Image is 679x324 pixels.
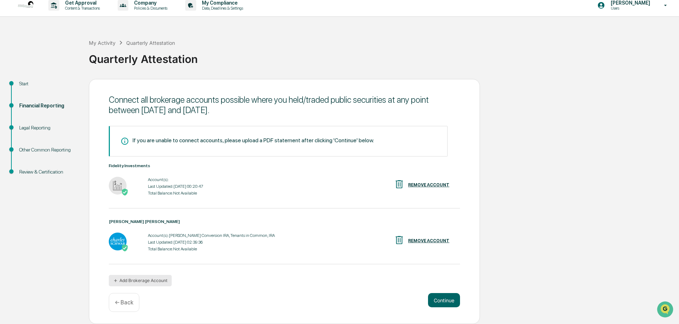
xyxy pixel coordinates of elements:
[656,301,675,320] iframe: Open customer support
[89,40,116,46] div: My Activity
[408,182,449,187] div: REMOVE ACCOUNT
[148,246,275,251] div: Total Balance: Not Available
[24,62,90,67] div: We're available if you need us!
[49,87,91,100] a: 🗄️Attestations
[7,90,13,96] div: 🖐️
[109,219,460,224] div: [PERSON_NAME] [PERSON_NAME]
[121,57,129,65] button: Start new chat
[71,121,86,126] span: Pylon
[19,168,77,176] div: Review & Certification
[128,6,171,11] p: Policies & Documents
[109,95,460,115] div: Connect all brokerage accounts possible where you held/traded public securities at any point betw...
[394,179,405,190] img: REMOVE ACCOUNT
[59,90,88,97] span: Attestations
[148,240,275,245] div: Last Updated: [DATE] 02:39:36
[19,146,77,154] div: Other Common Reporting
[148,191,203,196] div: Total Balance: Not Available
[148,177,203,182] div: Account(s):
[109,177,127,195] img: Fidelity Investments - Active
[605,6,654,11] p: Users
[115,299,133,306] p: ← Back
[109,275,172,286] button: Add Brokerage Account
[133,137,374,144] div: If you are unable to connect accounts, please upload a PDF statement after clicking 'Continue' be...
[52,90,57,96] div: 🗄️
[428,293,460,307] button: Continue
[4,100,48,113] a: 🔎Data Lookup
[7,104,13,110] div: 🔎
[7,15,129,26] p: How can we help?
[19,124,77,132] div: Legal Reporting
[89,47,675,65] div: Quarterly Attestation
[4,87,49,100] a: 🖐️Preclearance
[14,103,45,110] span: Data Lookup
[19,102,77,110] div: Financial Reporting
[121,244,128,251] img: Active
[50,120,86,126] a: Powered byPylon
[19,80,77,87] div: Start
[196,6,247,11] p: Data, Deadlines & Settings
[394,235,405,245] img: REMOVE ACCOUNT
[14,90,46,97] span: Preclearance
[7,54,20,67] img: 1746055101610-c473b297-6a78-478c-a979-82029cc54cd1
[109,233,127,250] img: Charles Schwab - Active
[59,6,103,11] p: Content & Transactions
[121,188,128,196] img: Active
[148,233,275,238] div: Account(s): [PERSON_NAME] Conversion IRA, Tenants in Common, IRA
[126,40,175,46] div: Quarterly Attestation
[408,238,449,243] div: REMOVE ACCOUNT
[148,184,203,189] div: Last Updated: [DATE] 00:20:47
[24,54,117,62] div: Start new chat
[109,163,460,168] div: Fidelity Investments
